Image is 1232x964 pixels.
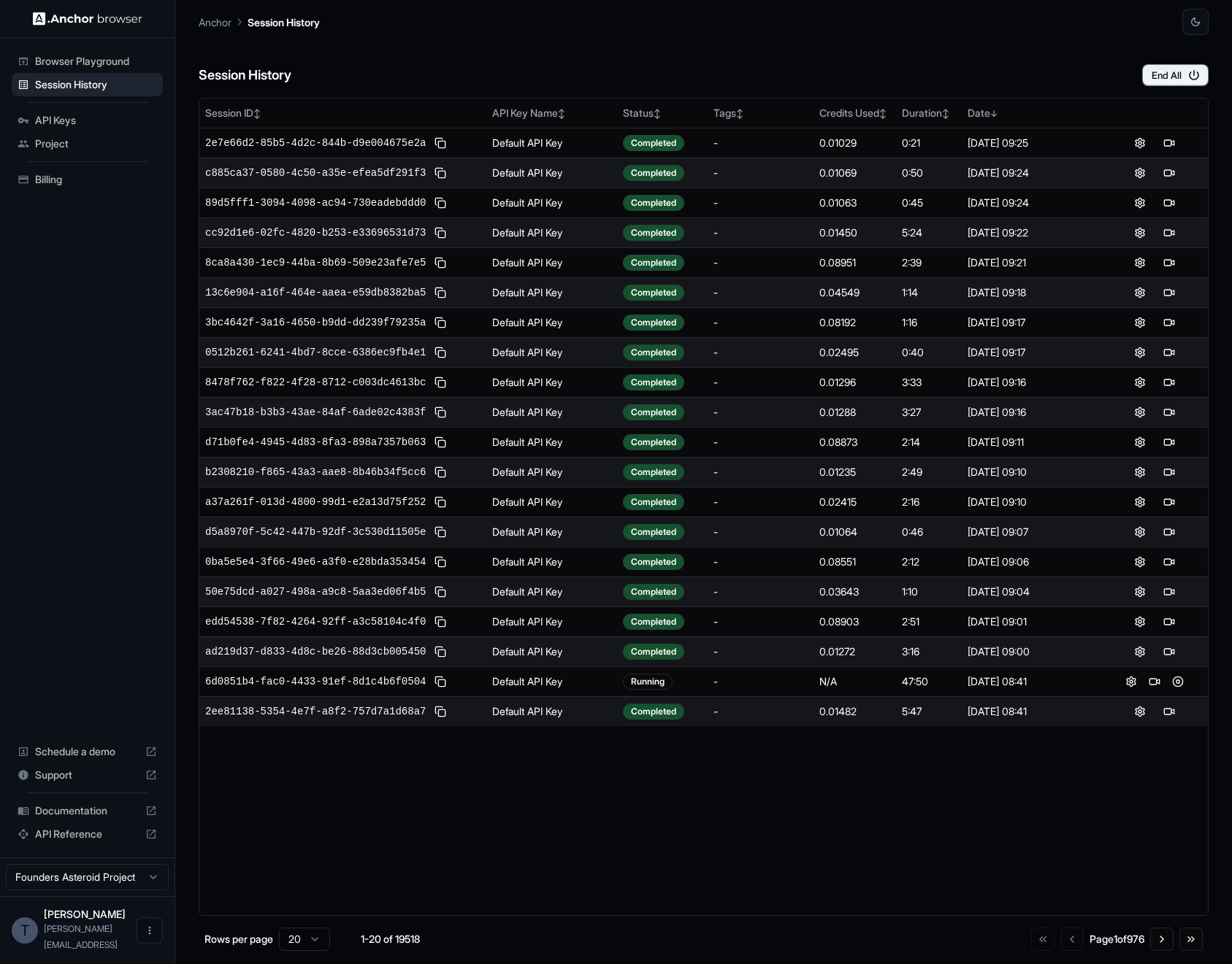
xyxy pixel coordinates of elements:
span: a37a261f-013d-4800-99d1-e2a13d75f252 [205,495,426,509]
div: 0.02495 [819,345,889,360]
button: End All [1142,64,1209,86]
td: Default API Key [486,247,617,277]
span: 6d0851b4-fac0-4433-91ef-8d1c4b6f0504 [205,674,426,689]
div: 0:46 [902,525,957,539]
div: 0.02415 [819,495,889,509]
div: Completed [623,703,684,720]
div: 3:33 [902,375,957,390]
span: ↓ [990,108,998,119]
div: 0.08551 [819,555,889,569]
div: N/A [819,674,889,689]
td: Default API Key [486,666,617,696]
div: 1:16 [902,315,957,330]
td: Default API Key [486,188,617,217]
span: ad219d37-d833-4d8c-be26-88d3cb005450 [205,644,426,659]
div: [DATE] 09:01 [968,614,1095,629]
div: - [713,585,808,599]
div: Completed [623,434,684,450]
div: Completed [623,285,684,301]
span: Project [35,136,157,151]
div: [DATE] 09:16 [968,375,1095,390]
div: Status [623,106,701,120]
div: 0:40 [902,345,957,360]
div: Completed [623,614,684,630]
div: Completed [623,644,684,660]
div: 0.08903 [819,614,889,629]
div: 0.03643 [819,585,889,599]
span: 13c6e904-a16f-464e-aaea-e59db8382ba5 [205,285,426,300]
span: 50e75dcd-a027-498a-a9c8-5aa3ed06f4b5 [205,585,426,599]
div: 1:10 [902,585,957,599]
div: Schedule a demo [12,740,163,763]
div: - [713,315,808,330]
div: 47:50 [902,674,957,689]
div: 2:39 [902,255,957,270]
div: 5:24 [902,225,957,240]
div: 1:14 [902,285,957,300]
td: Default API Key [486,547,617,577]
td: Default API Key [486,367,617,397]
span: Tom Diacono [44,908,126,920]
div: Completed [623,255,684,271]
td: Default API Key [486,606,617,636]
div: - [713,166,808,180]
div: [DATE] 09:10 [968,495,1095,509]
span: 2ee81138-5354-4e7f-a8f2-757d7a1d68a7 [205,704,426,719]
span: 3bc4642f-3a16-4650-b9dd-dd239f79235a [205,315,426,330]
div: 0:50 [902,166,957,180]
div: Completed [623,195,684,211]
div: Page 1 of 976 [1090,932,1144,946]
div: Browser Playground [12,50,163,73]
div: 0:21 [902,136,957,150]
span: Billing [35,172,157,187]
div: Billing [12,168,163,191]
span: ↕ [736,108,743,119]
div: Duration [902,106,957,120]
div: - [713,405,808,420]
div: - [713,495,808,509]
div: 5:47 [902,704,957,719]
span: Documentation [35,803,139,818]
p: Rows per page [204,932,273,946]
div: Completed [623,225,684,241]
span: 2e7e66d2-85b5-4d2c-844b-d9e004675e2a [205,136,426,150]
div: [DATE] 09:24 [968,196,1095,210]
h6: Session History [199,65,291,86]
div: [DATE] 09:18 [968,285,1095,300]
span: tom@asteroid.ai [44,923,118,950]
div: - [713,674,808,689]
div: 0.01482 [819,704,889,719]
button: Open menu [137,917,163,944]
div: [DATE] 08:41 [968,674,1095,689]
div: Project [12,132,163,155]
span: 3ac47b18-b3b3-43ae-84af-6ade02c4383f [205,405,426,420]
div: Credits Used [819,106,889,120]
div: [DATE] 09:17 [968,315,1095,330]
div: Documentation [12,799,163,822]
div: [DATE] 09:11 [968,435,1095,450]
div: Completed [623,494,684,510]
td: Default API Key [486,517,617,547]
div: 0.01450 [819,225,889,240]
div: - [713,375,808,390]
td: Default API Key [486,307,617,337]
div: - [713,555,808,569]
span: API Keys [35,113,157,128]
div: - [713,644,808,659]
span: ↕ [253,108,261,119]
div: 0.01064 [819,525,889,539]
div: Session History [12,73,163,96]
td: Default API Key [486,158,617,188]
td: Default API Key [486,696,617,726]
span: Schedule a demo [35,744,139,759]
div: - [713,345,808,360]
span: 0512b261-6241-4bd7-8cce-6386ec9fb4e1 [205,345,426,360]
div: - [713,465,808,479]
div: - [713,255,808,270]
div: - [713,704,808,719]
td: Default API Key [486,397,617,427]
div: 2:14 [902,435,957,450]
div: Completed [623,165,684,181]
div: - [713,136,808,150]
div: [DATE] 09:17 [968,345,1095,360]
